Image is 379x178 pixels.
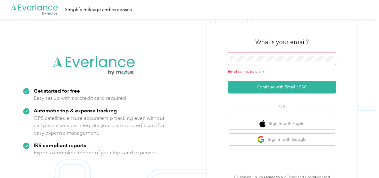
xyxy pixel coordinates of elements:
[34,94,126,102] p: Easy set up with no credit card required
[34,142,86,148] strong: IRS compliant reports
[228,118,336,130] button: apple logoSign in with Apple
[255,38,309,46] h3: What's your email?
[65,6,132,13] div: Simplify mileage and expenses
[34,88,80,94] strong: Get started for free
[34,149,158,156] p: Export a complete record of your trips and expenses.
[271,103,293,110] span: OR
[259,120,265,128] img: apple logo
[228,134,336,145] button: google logoSign in with Google
[34,114,165,137] p: GPS satellites ensure accurate trip tracking even without cell phone service. Integrate your bank...
[34,107,117,114] strong: Automatic trip & expense tracking
[257,136,265,143] img: google logo
[228,81,336,93] button: Continue with Email / SSO
[228,69,336,75] div: Email cannot be blank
